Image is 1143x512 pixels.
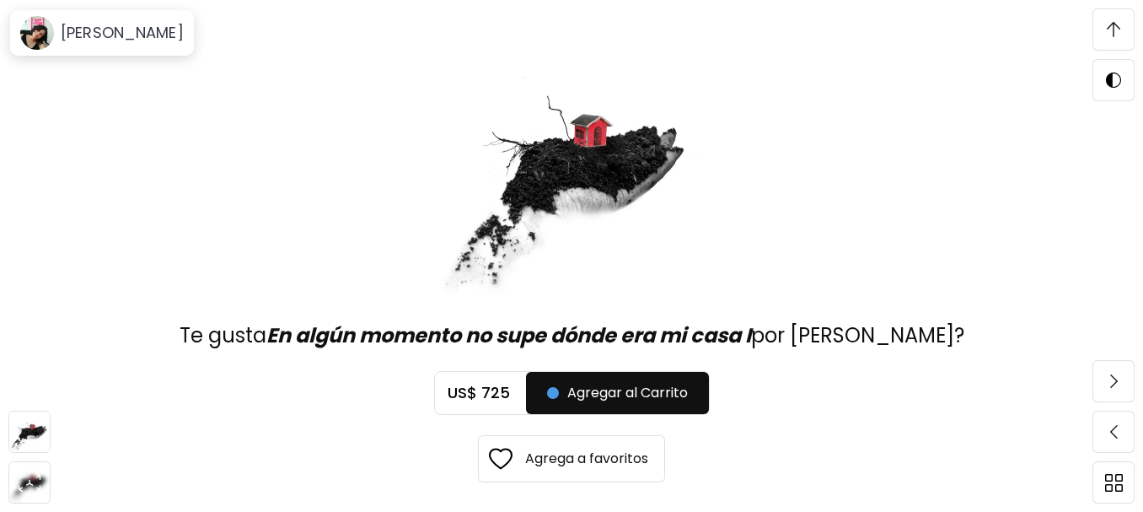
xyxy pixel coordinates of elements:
div: animation [16,469,43,496]
button: favoritesAgrega a favoritos [478,435,665,482]
h6: [PERSON_NAME] [61,23,184,43]
h5: US$ 725 [435,383,526,403]
button: Agregar al Carrito [526,372,709,414]
img: primary [437,30,706,300]
i: En algún momento no supe dónde era mi casa I [266,321,751,349]
span: Te gusta por [PERSON_NAME]? [180,321,964,349]
h6: Agrega a favoritos [519,448,654,470]
span: Agregar al Carrito [547,383,688,403]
